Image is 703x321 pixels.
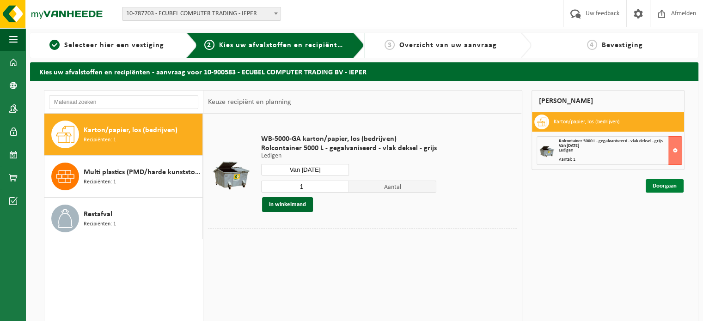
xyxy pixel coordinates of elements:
[44,198,203,239] button: Restafval Recipiënten: 1
[35,40,179,51] a: 1Selecteer hier een vestiging
[399,42,497,49] span: Overzicht van uw aanvraag
[559,139,663,144] span: Rolcontainer 5000 L - gegalvaniseerd - vlak deksel - grijs
[646,179,684,193] a: Doorgaan
[261,153,436,159] p: Ledigen
[554,115,620,129] h3: Karton/papier, los (bedrijven)
[30,62,698,80] h2: Kies uw afvalstoffen en recipiënten - aanvraag voor 10-900583 - ECUBEL COMPUTER TRADING BV - IEPER
[84,167,200,178] span: Multi plastics (PMD/harde kunststoffen/spanbanden/EPS/folie naturel/folie gemengd)
[203,91,296,114] div: Keuze recipiënt en planning
[84,178,116,187] span: Recipiënten: 1
[49,40,60,50] span: 1
[349,181,437,193] span: Aantal
[559,148,682,153] div: Ledigen
[84,209,112,220] span: Restafval
[559,143,579,148] strong: Van [DATE]
[261,134,436,144] span: WB-5000-GA karton/papier, los (bedrijven)
[64,42,164,49] span: Selecteer hier een vestiging
[84,125,177,136] span: Karton/papier, los (bedrijven)
[122,7,281,21] span: 10-787703 - ECUBEL COMPUTER TRADING - IEPER
[261,164,349,176] input: Selecteer datum
[559,157,682,162] div: Aantal: 1
[122,7,281,20] span: 10-787703 - ECUBEL COMPUTER TRADING - IEPER
[219,42,346,49] span: Kies uw afvalstoffen en recipiënten
[385,40,395,50] span: 3
[44,114,203,156] button: Karton/papier, los (bedrijven) Recipiënten: 1
[84,136,116,145] span: Recipiënten: 1
[44,156,203,198] button: Multi plastics (PMD/harde kunststoffen/spanbanden/EPS/folie naturel/folie gemengd) Recipiënten: 1
[602,42,643,49] span: Bevestiging
[262,197,313,212] button: In winkelmand
[49,95,198,109] input: Materiaal zoeken
[532,90,685,112] div: [PERSON_NAME]
[84,220,116,229] span: Recipiënten: 1
[587,40,597,50] span: 4
[261,144,436,153] span: Rolcontainer 5000 L - gegalvaniseerd - vlak deksel - grijs
[204,40,214,50] span: 2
